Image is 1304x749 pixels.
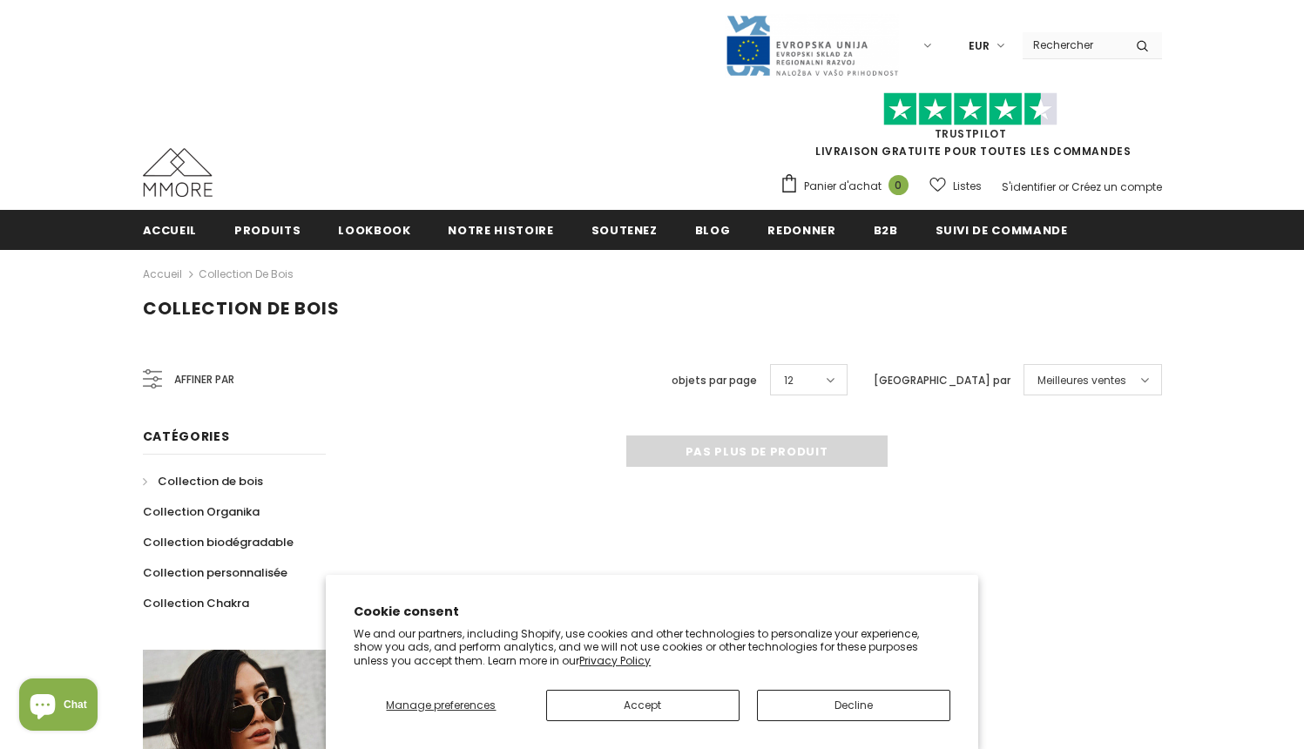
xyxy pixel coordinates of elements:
a: Accueil [143,264,182,285]
a: B2B [874,210,898,249]
img: Faites confiance aux étoiles pilotes [883,92,1057,126]
input: Search Site [1023,32,1123,57]
a: Accueil [143,210,198,249]
a: Notre histoire [448,210,553,249]
label: [GEOGRAPHIC_DATA] par [874,372,1010,389]
button: Manage preferences [354,690,528,721]
span: B2B [874,222,898,239]
a: Suivi de commande [936,210,1068,249]
span: Collection biodégradable [143,534,294,550]
span: LIVRAISON GRATUITE POUR TOUTES LES COMMANDES [780,100,1162,159]
a: Listes [929,171,982,201]
a: TrustPilot [935,126,1007,141]
a: S'identifier [1002,179,1056,194]
img: Javni Razpis [725,14,899,78]
span: Panier d'achat [804,178,882,195]
a: Collection personnalisée [143,557,287,588]
span: Accueil [143,222,198,239]
label: objets par page [672,372,757,389]
span: Redonner [767,222,835,239]
span: EUR [969,37,990,55]
span: Collection de bois [158,473,263,489]
span: Collection de bois [143,296,340,321]
a: Collection de bois [143,466,263,496]
a: Lookbook [338,210,410,249]
p: We and our partners, including Shopify, use cookies and other technologies to personalize your ex... [354,627,950,668]
span: Meilleures ventes [1037,372,1126,389]
span: Listes [953,178,982,195]
a: Panier d'achat 0 [780,173,917,199]
span: Collection personnalisée [143,564,287,581]
a: Javni Razpis [725,37,899,52]
a: Collection de bois [199,267,294,281]
a: Produits [234,210,301,249]
a: Redonner [767,210,835,249]
inbox-online-store-chat: Shopify online store chat [14,678,103,735]
a: soutenez [591,210,658,249]
span: Collection Organika [143,503,260,520]
a: Créez un compte [1071,179,1162,194]
span: Manage preferences [386,698,496,712]
a: Collection Chakra [143,588,249,618]
button: Decline [757,690,950,721]
a: Collection Organika [143,496,260,527]
img: Cas MMORE [143,148,213,197]
a: Privacy Policy [579,653,651,668]
span: 12 [784,372,794,389]
span: or [1058,179,1069,194]
button: Accept [546,690,740,721]
span: Lookbook [338,222,410,239]
span: Notre histoire [448,222,553,239]
span: Collection Chakra [143,595,249,611]
span: Suivi de commande [936,222,1068,239]
span: Blog [695,222,731,239]
a: Blog [695,210,731,249]
span: Produits [234,222,301,239]
span: Affiner par [174,370,234,389]
h2: Cookie consent [354,603,950,621]
span: Catégories [143,428,230,445]
span: 0 [888,175,909,195]
span: soutenez [591,222,658,239]
a: Collection biodégradable [143,527,294,557]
